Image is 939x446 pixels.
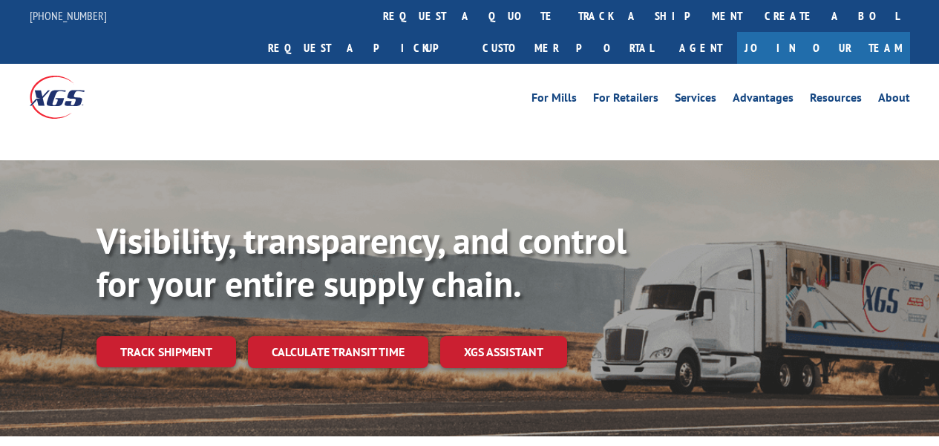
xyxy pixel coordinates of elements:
a: Join Our Team [737,32,910,64]
a: Agent [664,32,737,64]
a: For Mills [531,92,577,108]
a: Calculate transit time [248,336,428,368]
a: Track shipment [96,336,236,367]
a: [PHONE_NUMBER] [30,8,107,23]
a: XGS ASSISTANT [440,336,567,368]
a: Resources [810,92,862,108]
a: Customer Portal [471,32,664,64]
a: For Retailers [593,92,658,108]
a: Advantages [733,92,794,108]
b: Visibility, transparency, and control for your entire supply chain. [96,217,626,306]
a: Request a pickup [257,32,471,64]
a: About [878,92,910,108]
a: Services [675,92,716,108]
